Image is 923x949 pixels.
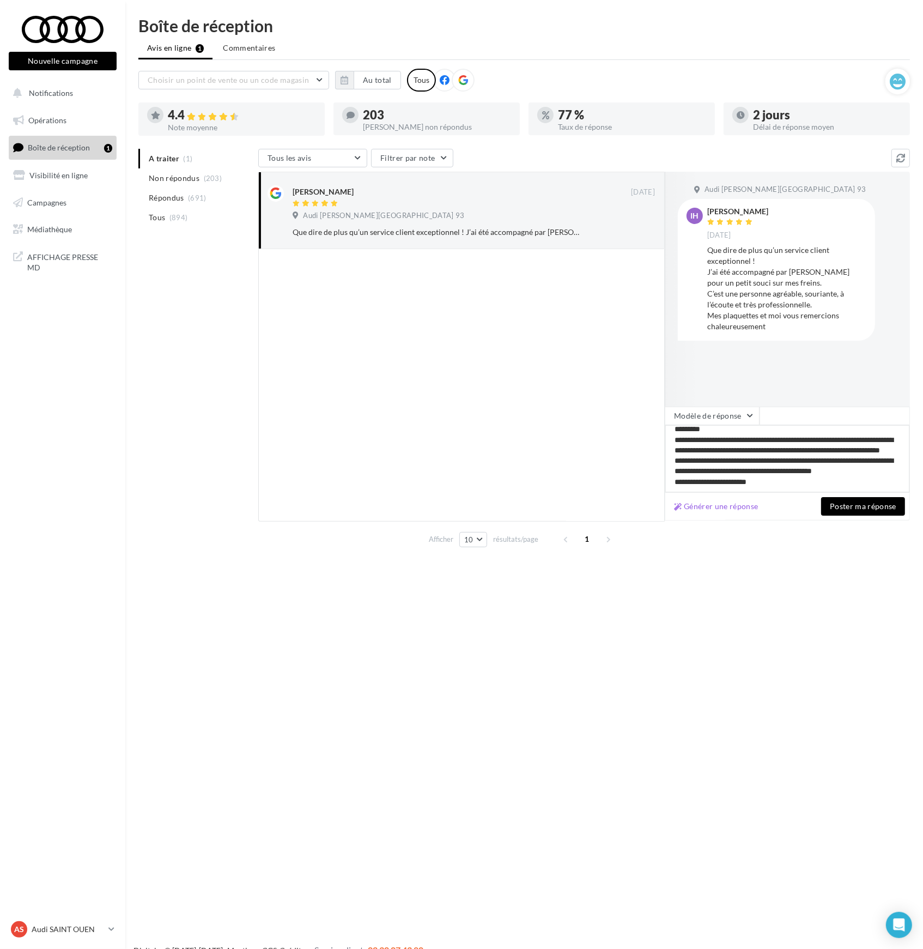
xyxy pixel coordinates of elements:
span: AS [14,924,24,935]
span: Non répondus [149,173,199,184]
span: (894) [169,213,188,222]
span: Notifications [29,88,73,98]
span: (691) [188,194,207,202]
span: IH [691,210,699,221]
div: Que dire de plus qu’un service client exceptionnel ! J’ai été accompagné par [PERSON_NAME] pour u... [293,227,584,238]
a: Boîte de réception1 [7,136,119,159]
a: Visibilité en ligne [7,164,119,187]
a: Opérations [7,109,119,132]
div: Boîte de réception [138,17,910,34]
div: Open Intercom Messenger [886,912,912,938]
a: Campagnes [7,191,119,214]
span: Boîte de réception [28,143,90,152]
button: Poster ma réponse [821,497,905,516]
div: [PERSON_NAME] [707,208,768,215]
div: Note moyenne [168,124,316,131]
button: Modèle de réponse [665,407,760,425]
button: Au total [335,71,401,89]
div: 2 jours [753,109,901,121]
span: Audi [PERSON_NAME][GEOGRAPHIC_DATA] 93 [303,211,464,221]
a: Médiathèque [7,218,119,241]
div: [PERSON_NAME] non répondus [363,123,511,131]
span: (203) [204,174,222,183]
a: AS Audi SAINT OUEN [9,919,117,940]
span: Répondus [149,192,184,203]
span: Tous [149,212,165,223]
button: Nouvelle campagne [9,52,117,70]
a: AFFICHAGE PRESSE MD [7,245,119,277]
span: Visibilité en ligne [29,171,88,180]
span: résultats/page [493,534,538,545]
span: AFFICHAGE PRESSE MD [27,250,112,273]
span: Opérations [28,116,66,125]
span: Choisir un point de vente ou un code magasin [148,75,309,84]
button: Choisir un point de vente ou un code magasin [138,71,329,89]
span: [DATE] [631,188,655,197]
span: Audi [PERSON_NAME][GEOGRAPHIC_DATA] 93 [705,185,866,195]
div: [PERSON_NAME] [293,186,354,197]
div: 77 % [558,109,706,121]
div: Que dire de plus qu’un service client exceptionnel ! J’ai été accompagné par [PERSON_NAME] pour u... [707,245,866,332]
span: Médiathèque [27,225,72,234]
span: 1 [579,530,596,548]
span: Campagnes [27,197,66,207]
p: Audi SAINT OUEN [32,924,104,935]
span: [DATE] [707,231,731,240]
span: 10 [464,535,473,544]
div: 203 [363,109,511,121]
button: Notifications [7,82,114,105]
div: 4.4 [168,109,316,122]
button: Tous les avis [258,149,367,167]
span: Commentaires [223,43,275,53]
button: 10 [459,532,487,547]
div: 1 [104,144,112,153]
span: Afficher [429,534,453,545]
span: Tous les avis [268,153,312,162]
button: Filtrer par note [371,149,453,167]
div: Tous [407,69,436,92]
div: Délai de réponse moyen [753,123,901,131]
div: Taux de réponse [558,123,706,131]
button: Au total [354,71,401,89]
button: Générer une réponse [670,500,763,513]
